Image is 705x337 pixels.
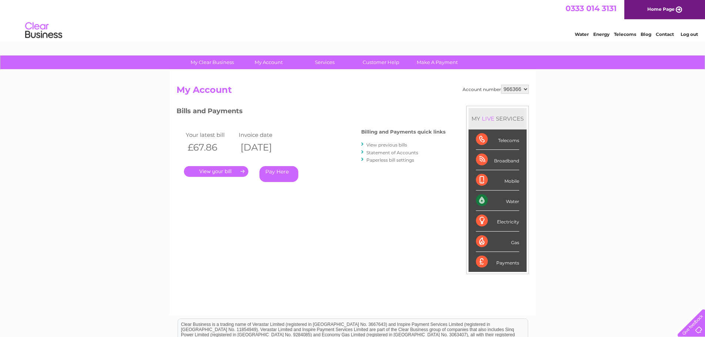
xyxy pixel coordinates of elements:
[681,31,698,37] a: Log out
[184,130,237,140] td: Your latest bill
[480,115,496,122] div: LIVE
[177,85,529,99] h2: My Account
[350,55,412,69] a: Customer Help
[565,4,617,13] a: 0333 014 3131
[469,108,527,129] div: MY SERVICES
[593,31,610,37] a: Energy
[184,140,237,155] th: £67.86
[614,31,636,37] a: Telecoms
[476,191,519,211] div: Water
[476,170,519,191] div: Mobile
[476,232,519,252] div: Gas
[575,31,589,37] a: Water
[361,129,446,135] h4: Billing and Payments quick links
[656,31,674,37] a: Contact
[476,211,519,231] div: Electricity
[407,55,468,69] a: Make A Payment
[476,150,519,170] div: Broadband
[238,55,299,69] a: My Account
[184,166,248,177] a: .
[237,140,290,155] th: [DATE]
[25,19,63,42] img: logo.png
[237,130,290,140] td: Invoice date
[641,31,651,37] a: Blog
[366,142,407,148] a: View previous bills
[182,55,243,69] a: My Clear Business
[463,85,529,94] div: Account number
[294,55,355,69] a: Services
[178,4,528,36] div: Clear Business is a trading name of Verastar Limited (registered in [GEOGRAPHIC_DATA] No. 3667643...
[366,150,418,155] a: Statement of Accounts
[177,106,446,119] h3: Bills and Payments
[476,252,519,272] div: Payments
[259,166,298,182] a: Pay Here
[366,157,414,163] a: Paperless bill settings
[476,129,519,150] div: Telecoms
